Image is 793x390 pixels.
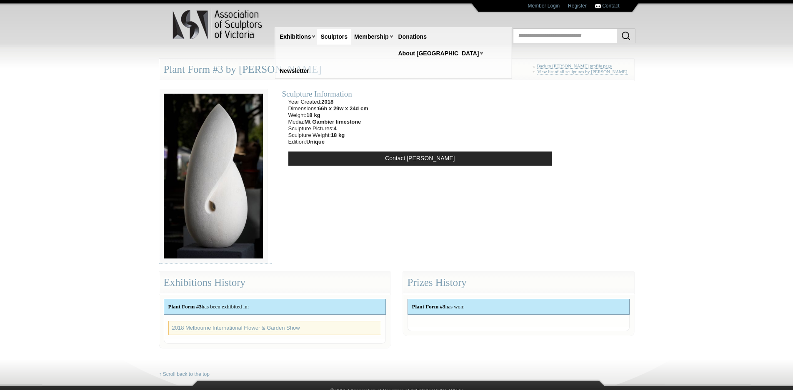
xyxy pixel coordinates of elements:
a: ↑ Scroll back to the top [159,371,210,378]
li: Edition: [288,139,368,145]
a: Member Login [528,3,560,9]
li: Sculpture Weight: [288,132,368,139]
div: Plant Form #3 by [PERSON_NAME] [159,59,634,81]
strong: 18 kg [331,132,345,138]
strong: Unique [306,139,325,145]
a: 2018 Melbourne International Flower & Garden Show [172,325,300,331]
div: Prizes History [403,272,634,294]
a: Newsletter [276,63,313,79]
strong: Plant Form #3 [168,303,202,310]
a: Exhibitions [276,29,314,45]
img: logo.png [172,8,264,41]
a: Contact [PERSON_NAME] [288,152,552,166]
li: Sculpture Pictures: [288,125,368,132]
li: Media: [288,119,368,125]
img: 005_7__medium.jpg [159,89,268,263]
li: Dimensions: [288,105,368,112]
strong: 18 kg [306,112,320,118]
img: Contact ASV [595,4,601,8]
a: Back to [PERSON_NAME] profile page [537,63,612,69]
a: Sculptors [317,29,351,45]
div: has been exhibited in: [164,299,385,314]
a: Contact [602,3,619,9]
a: Membership [351,29,392,45]
a: Donations [395,29,430,45]
strong: Mt Gambier limestone [305,119,361,125]
li: Weight: [288,112,368,119]
li: Year Created: [288,99,368,105]
a: About [GEOGRAPHIC_DATA] [395,46,483,61]
div: Exhibitions History [159,272,390,294]
div: has won: [408,299,629,314]
a: View list of all sculptures by [PERSON_NAME] [537,69,627,75]
strong: 4 [334,125,337,132]
a: Register [568,3,587,9]
strong: Plant Form #3 [412,303,445,310]
div: « + [533,63,630,78]
div: Sculpture Information [282,89,558,99]
strong: 2018 [321,99,333,105]
strong: 66h x 29w x 24d cm [318,105,368,112]
img: Search [621,31,631,41]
